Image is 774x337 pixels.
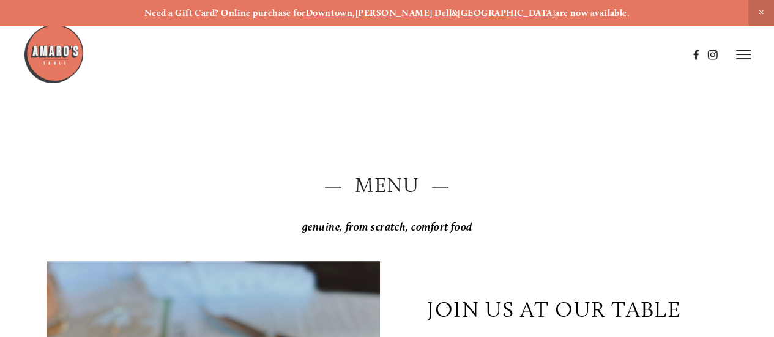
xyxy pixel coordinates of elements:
strong: & [452,7,458,18]
a: Downtown [306,7,353,18]
strong: are now available. [555,7,630,18]
a: [PERSON_NAME] Dell [355,7,452,18]
strong: , [352,7,355,18]
a: [GEOGRAPHIC_DATA] [458,7,555,18]
h2: — Menu — [47,171,727,199]
em: genuine, from scratch, comfort food [302,220,472,234]
strong: Need a Gift Card? Online purchase for [144,7,306,18]
p: join us at our table [427,296,681,322]
img: Amaro's Table [23,23,84,84]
